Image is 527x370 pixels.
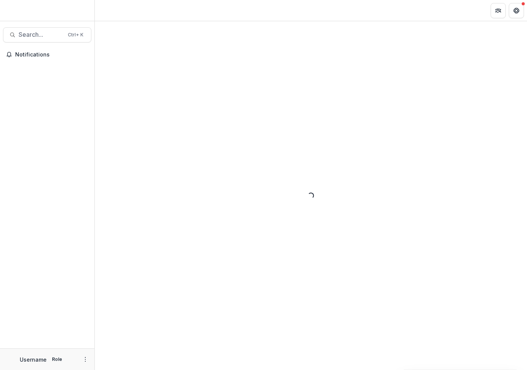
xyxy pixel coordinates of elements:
button: Get Help [509,3,524,18]
button: Partners [491,3,506,18]
button: Notifications [3,49,91,61]
button: Search... [3,27,91,42]
div: Ctrl + K [66,31,85,39]
span: Notifications [15,52,88,58]
p: Role [50,356,64,363]
p: Username [20,356,47,364]
span: Search... [19,31,63,38]
button: More [81,355,90,364]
